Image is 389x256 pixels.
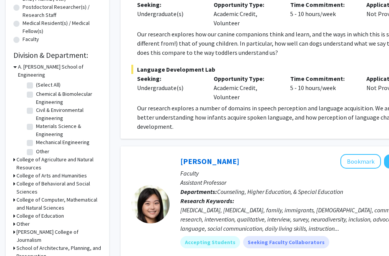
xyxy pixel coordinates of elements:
mat-chip: Accepting Students [180,236,240,248]
div: 5 - 10 hours/week [284,74,361,102]
span: Counseling, Higher Education, & Special Education [217,188,343,195]
h3: College of Agriculture and Natural Resources [16,156,101,172]
label: Faculty [23,35,39,43]
b: Departments: [180,188,217,195]
h3: [PERSON_NAME] College of Journalism [16,228,101,244]
h3: College of Behavioral and Social Sciences [16,180,101,196]
b: Research Keywords: [180,197,234,205]
h3: Other [16,220,30,228]
iframe: Chat [6,222,33,250]
a: [PERSON_NAME] [180,156,239,166]
label: Other [36,148,49,156]
div: Undergraduate(s) [137,83,202,92]
div: Undergraduate(s) [137,9,202,18]
button: Add Veronica Kang to Bookmarks [340,154,381,169]
p: Time Commitment: [290,74,355,83]
h3: College of Education [16,212,64,220]
label: Civil & Environmental Engineering [36,106,100,122]
label: Mechanical Engineering [36,138,90,146]
p: Seeking: [137,74,202,83]
label: Chemical & Biomolecular Engineering [36,90,100,106]
h2: Division & Department: [13,51,101,60]
h3: College of Computer, Mathematical and Natural Sciences [16,196,101,212]
label: Materials Science & Engineering [36,122,100,138]
h3: College of Arts and Humanities [16,172,87,180]
mat-chip: Seeking Faculty Collaborators [243,236,329,248]
h3: A. [PERSON_NAME] School of Engineering [18,63,101,79]
label: Postdoctoral Researcher(s) / Research Staff [23,3,101,19]
label: Medical Resident(s) / Medical Fellow(s) [23,19,101,35]
label: (Select All) [36,81,60,89]
p: Opportunity Type: [214,74,279,83]
div: Academic Credit, Volunteer [208,74,284,102]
